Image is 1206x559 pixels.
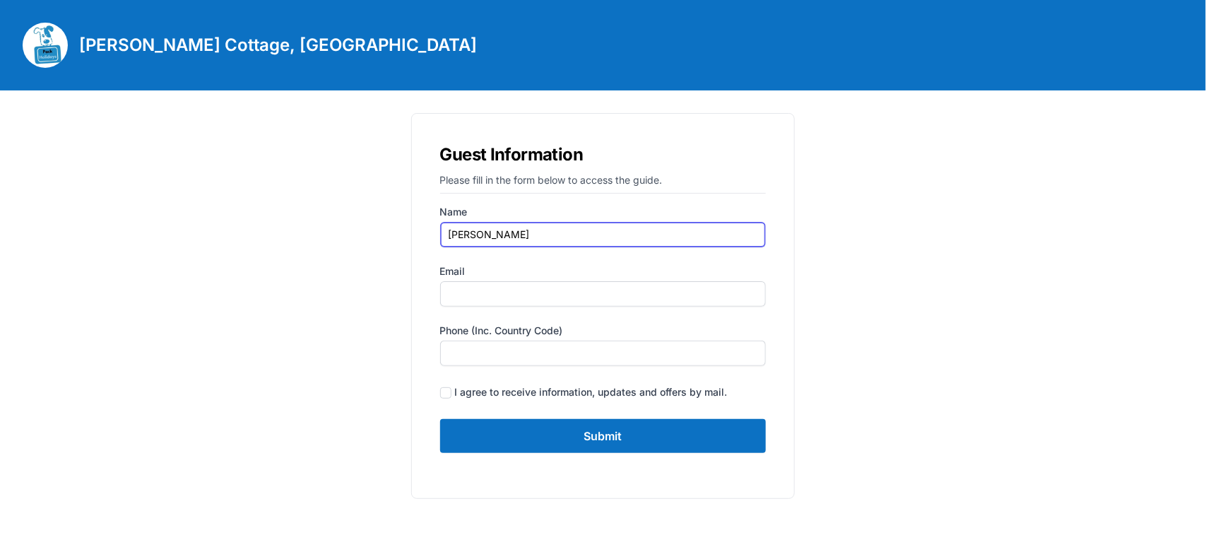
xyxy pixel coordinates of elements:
[440,173,767,194] p: Please fill in the form below to access the guide.
[79,34,477,57] h3: [PERSON_NAME] Cottage, [GEOGRAPHIC_DATA]
[440,142,767,167] h1: Guest Information
[23,23,68,68] img: gbmuqyff4wowynbb6jbl9hbxogjg
[440,205,767,219] label: Name
[23,23,477,68] a: [PERSON_NAME] Cottage, [GEOGRAPHIC_DATA]
[440,264,767,278] label: Email
[440,324,767,338] label: Phone (inc. country code)
[455,385,728,399] div: I agree to receive information, updates and offers by mail.
[440,419,767,453] input: Submit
